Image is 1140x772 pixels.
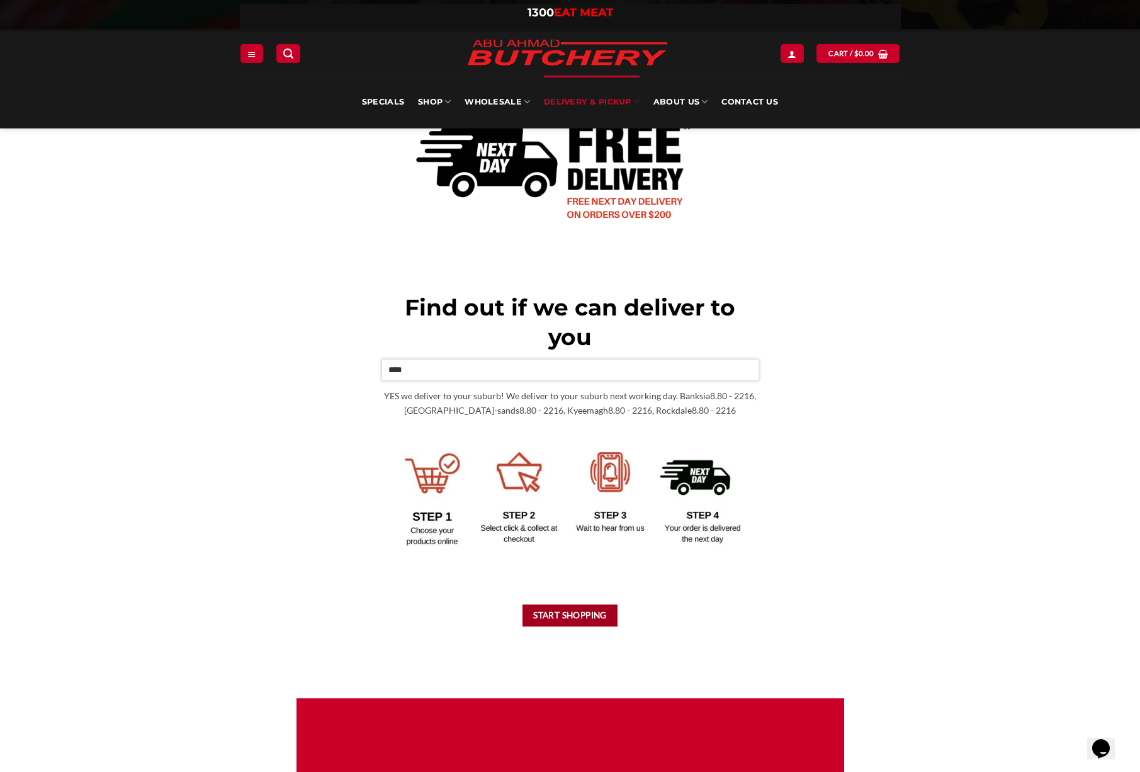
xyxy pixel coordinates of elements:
a: Contact Us [721,76,778,128]
button: Start Shopping [522,605,618,627]
bdi: 0.00 [854,49,874,57]
img: Abu Ahmad Butchery [457,31,677,76]
a: SHOP [418,76,451,128]
span: Find out if we can deliver to you [405,293,735,351]
a: Specials [362,76,404,128]
a: 1300EAT MEAT [528,6,613,20]
span: 1300 [528,6,554,20]
span: Cart / [828,48,874,59]
a: About Us [653,76,708,128]
a: Search [276,44,300,62]
span: EAT MEAT [554,6,613,20]
a: My account [781,44,803,62]
span: YES we deliver to your suburb! We deliver to your suburb next working day. Banksia8.80 - 2216, [G... [384,390,756,416]
a: Delivery & Pickup [544,76,640,128]
img: Delivery Options [381,437,759,553]
a: Wholesale [465,76,530,128]
a: Menu [240,44,263,62]
span: $ [854,48,859,59]
img: Delivery Options [381,48,759,284]
a: View cart [816,44,900,62]
iframe: chat widget [1087,722,1127,759]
